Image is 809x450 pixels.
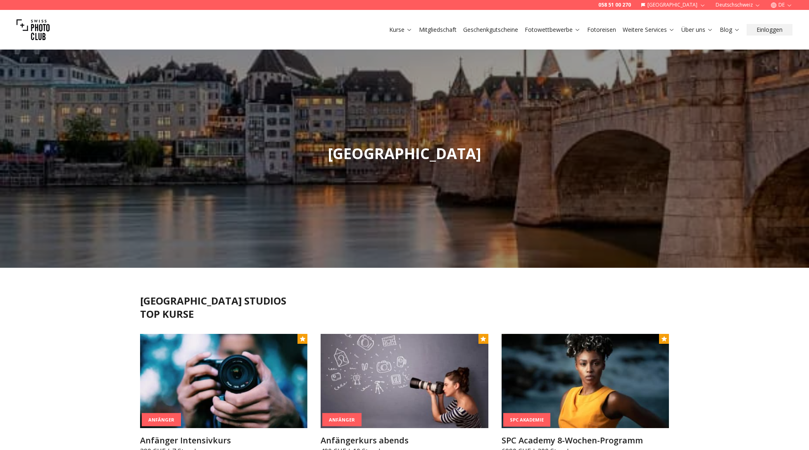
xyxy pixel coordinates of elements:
[389,26,412,34] a: Kurse
[321,334,488,428] img: Anfängerkurs abends
[598,2,631,8] a: 058 51 00 270
[140,307,669,321] h2: TOP KURSE
[716,24,743,36] button: Blog
[502,435,669,446] h3: SPC Academy 8-Wochen-Programm
[328,143,481,164] span: [GEOGRAPHIC_DATA]
[619,24,678,36] button: Weitere Services
[416,24,460,36] button: Mitgliedschaft
[17,13,50,46] img: Swiss photo club
[386,24,416,36] button: Kurse
[140,435,307,446] h3: Anfänger Intensivkurs
[463,26,518,34] a: Geschenkgutscheine
[140,334,307,428] img: Anfänger Intensivkurs
[142,413,181,426] div: Anfänger
[321,435,488,446] h3: Anfängerkurs abends
[521,24,584,36] button: Fotowettbewerbe
[747,24,792,36] button: Einloggen
[678,24,716,36] button: Über uns
[587,26,616,34] a: Fotoreisen
[503,413,550,427] div: SPC Akademie
[502,334,669,428] img: SPC Academy 8-Wochen-Programm
[720,26,740,34] a: Blog
[419,26,457,34] a: Mitgliedschaft
[460,24,521,36] button: Geschenkgutscheine
[322,413,362,426] div: Anfänger
[140,294,669,307] h2: [GEOGRAPHIC_DATA] STUDIOS
[584,24,619,36] button: Fotoreisen
[525,26,581,34] a: Fotowettbewerbe
[623,26,675,34] a: Weitere Services
[681,26,713,34] a: Über uns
